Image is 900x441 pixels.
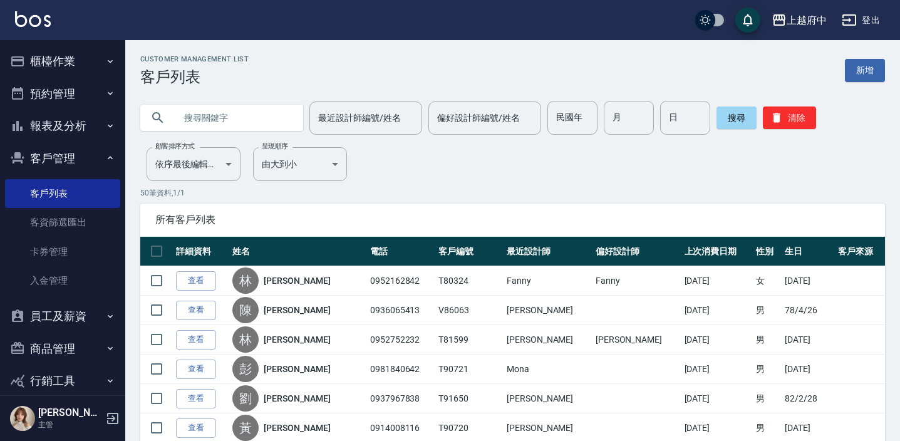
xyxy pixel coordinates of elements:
[155,142,195,151] label: 顧客排序方式
[845,59,885,82] a: 新增
[15,11,51,27] img: Logo
[782,237,835,266] th: 生日
[173,237,229,266] th: 詳細資料
[176,271,216,291] a: 查看
[753,266,782,296] td: 女
[681,237,753,266] th: 上次消費日期
[176,330,216,350] a: 查看
[232,415,259,441] div: 黃
[5,237,120,266] a: 卡券管理
[782,325,835,355] td: [DATE]
[835,237,885,266] th: 客戶來源
[5,365,120,397] button: 行銷工具
[232,297,259,323] div: 陳
[504,237,592,266] th: 最近設計師
[716,106,757,129] button: 搜尋
[232,385,259,412] div: 劉
[367,237,435,266] th: 電話
[504,266,592,296] td: Fanny
[367,296,435,325] td: 0936065413
[367,355,435,384] td: 0981840642
[140,68,249,86] h3: 客戶列表
[5,110,120,142] button: 報表及分析
[155,214,870,226] span: 所有客戶列表
[367,266,435,296] td: 0952162842
[782,296,835,325] td: 78/4/26
[5,142,120,175] button: 客戶管理
[176,301,216,320] a: 查看
[264,422,330,434] a: [PERSON_NAME]
[592,266,681,296] td: Fanny
[262,142,288,151] label: 呈現順序
[5,266,120,295] a: 入金管理
[435,296,504,325] td: V86063
[681,355,753,384] td: [DATE]
[681,266,753,296] td: [DATE]
[38,407,102,419] h5: [PERSON_NAME]
[264,392,330,405] a: [PERSON_NAME]
[767,8,832,33] button: 上越府中
[782,266,835,296] td: [DATE]
[232,326,259,353] div: 林
[264,363,330,375] a: [PERSON_NAME]
[435,266,504,296] td: T80324
[140,55,249,63] h2: Customer Management List
[681,325,753,355] td: [DATE]
[504,384,592,413] td: [PERSON_NAME]
[435,355,504,384] td: T90721
[753,355,782,384] td: 男
[735,8,760,33] button: save
[5,208,120,237] a: 客資篩選匯出
[837,9,885,32] button: 登出
[753,237,782,266] th: 性別
[5,45,120,78] button: 櫃檯作業
[782,355,835,384] td: [DATE]
[176,418,216,438] a: 查看
[782,384,835,413] td: 82/2/28
[38,419,102,430] p: 主管
[5,179,120,208] a: 客戶列表
[264,333,330,346] a: [PERSON_NAME]
[229,237,367,266] th: 姓名
[367,325,435,355] td: 0952752232
[140,187,885,199] p: 50 筆資料, 1 / 1
[763,106,816,129] button: 清除
[5,333,120,365] button: 商品管理
[753,296,782,325] td: 男
[147,147,241,181] div: 依序最後編輯時間
[681,384,753,413] td: [DATE]
[435,325,504,355] td: T81599
[264,274,330,287] a: [PERSON_NAME]
[253,147,347,181] div: 由大到小
[753,384,782,413] td: 男
[592,325,681,355] td: [PERSON_NAME]
[10,406,35,431] img: Person
[232,356,259,382] div: 彭
[504,325,592,355] td: [PERSON_NAME]
[176,360,216,379] a: 查看
[504,355,592,384] td: Mona
[264,304,330,316] a: [PERSON_NAME]
[5,300,120,333] button: 員工及薪資
[681,296,753,325] td: [DATE]
[175,101,293,135] input: 搜尋關鍵字
[435,237,504,266] th: 客戶編號
[435,384,504,413] td: T91650
[176,389,216,408] a: 查看
[504,296,592,325] td: [PERSON_NAME]
[753,325,782,355] td: 男
[232,267,259,294] div: 林
[787,13,827,28] div: 上越府中
[5,78,120,110] button: 預約管理
[592,237,681,266] th: 偏好設計師
[367,384,435,413] td: 0937967838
